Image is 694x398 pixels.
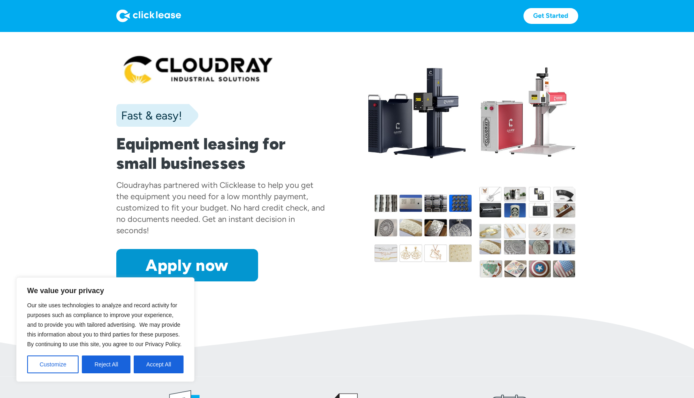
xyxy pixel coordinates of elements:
[27,286,184,296] p: We value your privacy
[134,355,184,373] button: Accept All
[27,355,79,373] button: Customize
[523,8,578,24] a: Get Started
[27,302,182,347] span: Our site uses technologies to analyze and record activity for purposes such as compliance to impr...
[116,9,181,22] img: Logo
[116,180,149,190] div: Cloudray
[116,249,258,281] a: Apply now
[16,277,194,382] div: We value your privacy
[116,107,182,123] div: Fast & easy!
[116,134,326,173] h1: Equipment leasing for small businesses
[82,355,130,373] button: Reject All
[116,180,325,235] div: has partnered with Clicklease to help you get the equipment you need for a low monthly payment, c...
